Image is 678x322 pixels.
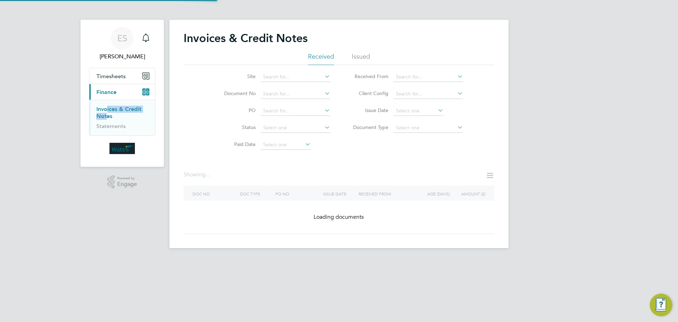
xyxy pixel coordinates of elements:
img: wates-logo-retina.png [109,143,135,154]
label: Status [215,124,256,130]
a: Go to home page [89,143,155,154]
a: Powered byEngage [107,175,137,189]
span: Engage [117,181,137,187]
label: Client Config [348,90,388,96]
input: Select one [261,140,311,150]
label: Document No [215,90,256,96]
a: Statements [96,123,126,129]
h2: Invoices & Credit Notes [184,31,308,45]
span: Finance [96,89,117,95]
span: ... [206,171,210,178]
label: Site [215,73,256,80]
label: Received From [348,73,388,80]
input: Search for... [261,89,330,99]
input: Search for... [393,89,463,99]
span: Timesheets [96,73,126,80]
span: ES [117,34,127,43]
span: Powered by [117,175,137,181]
input: Search for... [393,72,463,82]
a: ES[PERSON_NAME] [89,27,155,61]
nav: Main navigation [81,20,164,167]
input: Search for... [261,72,330,82]
label: Paid Date [215,141,256,147]
li: Received [308,52,334,65]
div: Showing [184,171,211,178]
div: Finance [89,100,155,135]
span: Emily Summerfield [89,52,155,61]
button: Engage Resource Center [650,294,672,316]
input: Select one [261,123,330,133]
button: Timesheets [89,68,155,84]
label: PO [215,107,256,113]
button: Finance [89,84,155,100]
li: Issued [352,52,370,65]
label: Issue Date [348,107,388,113]
input: Search for... [261,106,330,116]
label: Document Type [348,124,388,130]
a: Invoices & Credit Notes [96,106,141,119]
input: Select one [393,123,463,133]
input: Select one [393,106,444,116]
